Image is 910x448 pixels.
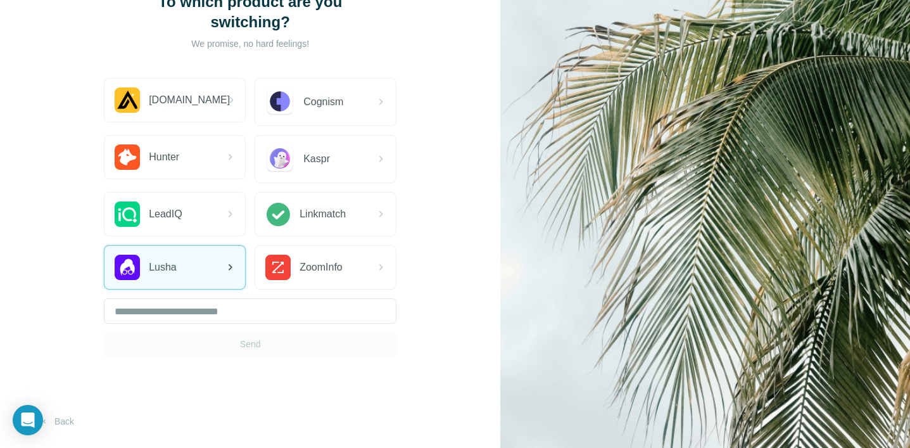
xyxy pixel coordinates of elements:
span: Linkmatch [300,207,346,222]
span: Hunter [149,150,179,165]
button: Back [30,410,83,433]
span: LeadIQ [149,207,182,222]
img: Hunter.io Logo [115,144,140,170]
span: [DOMAIN_NAME] [149,93,230,108]
p: We promise, no hard feelings! [123,37,377,50]
span: Cognism [303,94,343,110]
img: Linkmatch Logo [265,202,291,227]
img: Cognism Logo [265,87,294,117]
div: Open Intercom Messenger [13,405,43,435]
img: Lusha Logo [115,255,140,280]
span: Kaspr [303,151,330,167]
img: Kaspr Logo [265,144,294,174]
img: Apollo.io Logo [115,87,140,113]
img: ZoomInfo Logo [265,255,291,280]
span: Lusha [149,260,177,275]
span: ZoomInfo [300,260,343,275]
img: LeadIQ Logo [115,202,140,227]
